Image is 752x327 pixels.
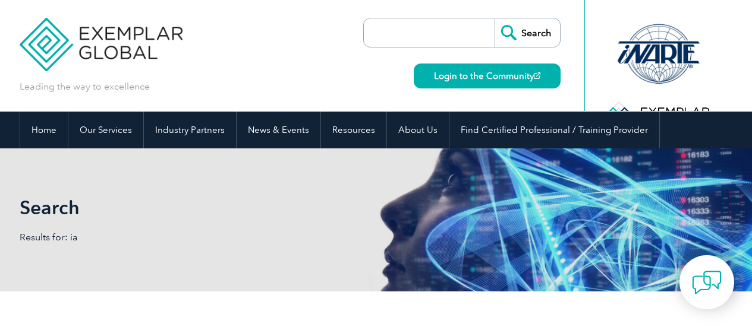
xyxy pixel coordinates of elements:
[20,231,376,244] p: Results for: ia
[692,268,722,297] img: contact-chat.png
[414,64,561,88] a: Login to the Community
[495,18,560,47] input: Search
[20,196,476,219] h1: Search
[449,112,659,148] a: Find Certified Professional / Training Provider
[387,112,449,148] a: About Us
[534,72,540,79] img: open_square.png
[68,112,143,148] a: Our Services
[144,112,236,148] a: Industry Partners
[20,112,68,148] a: Home
[20,80,150,93] p: Leading the way to excellence
[321,112,386,148] a: Resources
[237,112,320,148] a: News & Events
